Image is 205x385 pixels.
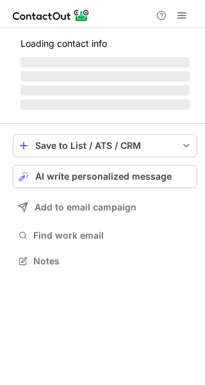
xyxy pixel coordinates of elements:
p: Loading contact info [20,38,190,49]
span: ‌ [20,57,190,67]
span: Add to email campaign [35,202,136,212]
span: ‌ [20,85,190,96]
button: Notes [13,252,197,270]
span: Notes [33,255,192,267]
button: save-profile-one-click [13,134,197,157]
div: Save to List / ATS / CRM [35,141,175,151]
button: Add to email campaign [13,196,197,219]
img: ContactOut v5.3.10 [13,8,90,23]
span: Find work email [33,230,192,241]
span: ‌ [20,99,190,110]
button: AI write personalized message [13,165,197,188]
span: ‌ [20,71,190,81]
span: AI write personalized message [35,171,172,182]
button: Find work email [13,227,197,244]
